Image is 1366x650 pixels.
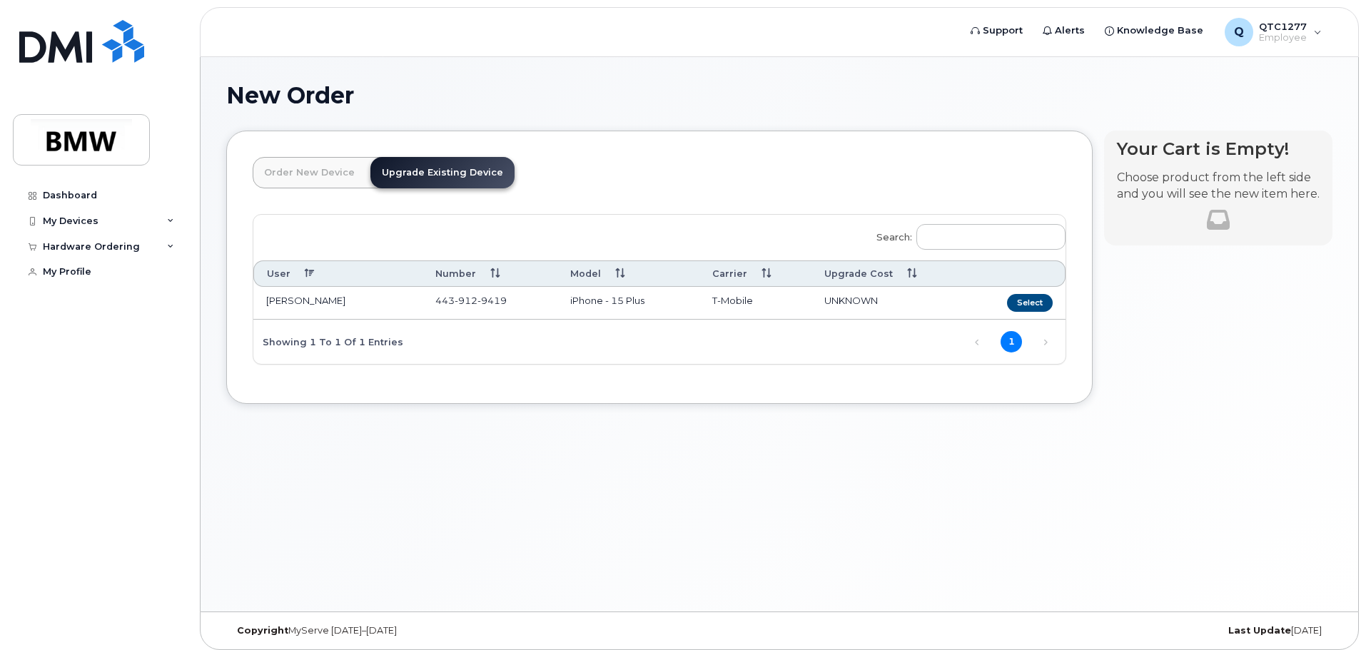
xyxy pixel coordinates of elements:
a: Previous [966,332,988,353]
th: Carrier: activate to sort column ascending [699,260,811,287]
td: iPhone - 15 Plus [557,287,699,320]
div: [DATE] [963,625,1332,636]
span: 9419 [477,295,507,306]
div: MyServe [DATE]–[DATE] [226,625,595,636]
th: Upgrade Cost: activate to sort column ascending [811,260,968,287]
th: Number: activate to sort column ascending [423,260,557,287]
iframe: Messenger Launcher [1304,588,1355,639]
button: Select [1007,294,1053,312]
span: 443 [435,295,507,306]
td: T-Mobile [699,287,811,320]
strong: Last Update [1228,625,1291,636]
a: 1 [1001,331,1022,352]
a: Next [1035,332,1056,353]
td: [PERSON_NAME] [253,287,423,320]
p: Choose product from the left side and you will see the new item here. [1117,170,1320,203]
th: User: activate to sort column descending [253,260,423,287]
input: Search: [916,224,1066,250]
h4: Your Cart is Empty! [1117,139,1320,158]
a: Order New Device [253,157,366,188]
a: Upgrade Existing Device [370,157,515,188]
div: Showing 1 to 1 of 1 entries [253,329,403,353]
h1: New Order [226,83,1332,108]
label: Search: [867,215,1066,255]
th: Model: activate to sort column ascending [557,260,699,287]
span: 912 [455,295,477,306]
strong: Copyright [237,625,288,636]
span: UNKNOWN [824,295,878,306]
